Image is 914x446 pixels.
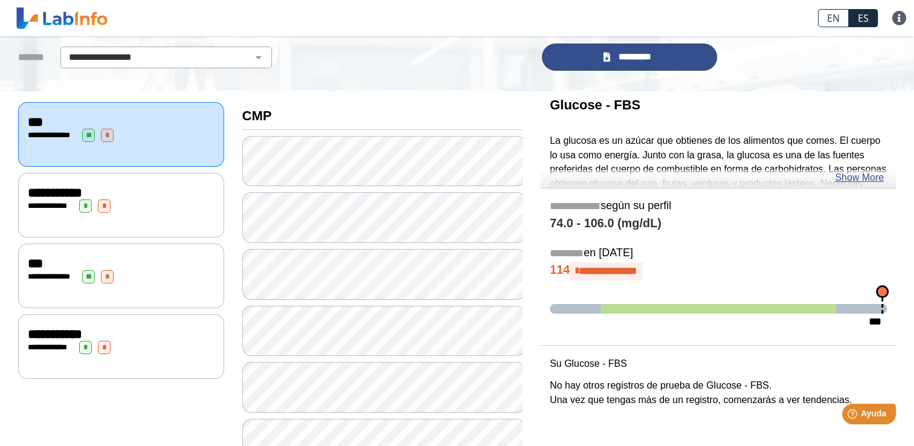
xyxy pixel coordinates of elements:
iframe: Help widget launcher [806,399,901,433]
p: Su Glucose - FBS [550,357,887,371]
a: Show More [835,170,884,185]
b: CMP [242,108,272,123]
p: La glucosa es un azúcar que obtienes de los alimentos que comes. El cuerpo lo usa como energía. J... [550,134,887,234]
h5: según su perfil [550,199,887,213]
a: EN [818,9,849,27]
a: ES [849,9,878,27]
b: Glucose - FBS [550,97,640,112]
h4: 114 [550,262,887,280]
h5: en [DATE] [550,247,887,260]
p: No hay otros registros de prueba de Glucose - FBS. Una vez que tengas más de un registro, comenza... [550,378,887,407]
h4: 74.0 - 106.0 (mg/dL) [550,216,887,231]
